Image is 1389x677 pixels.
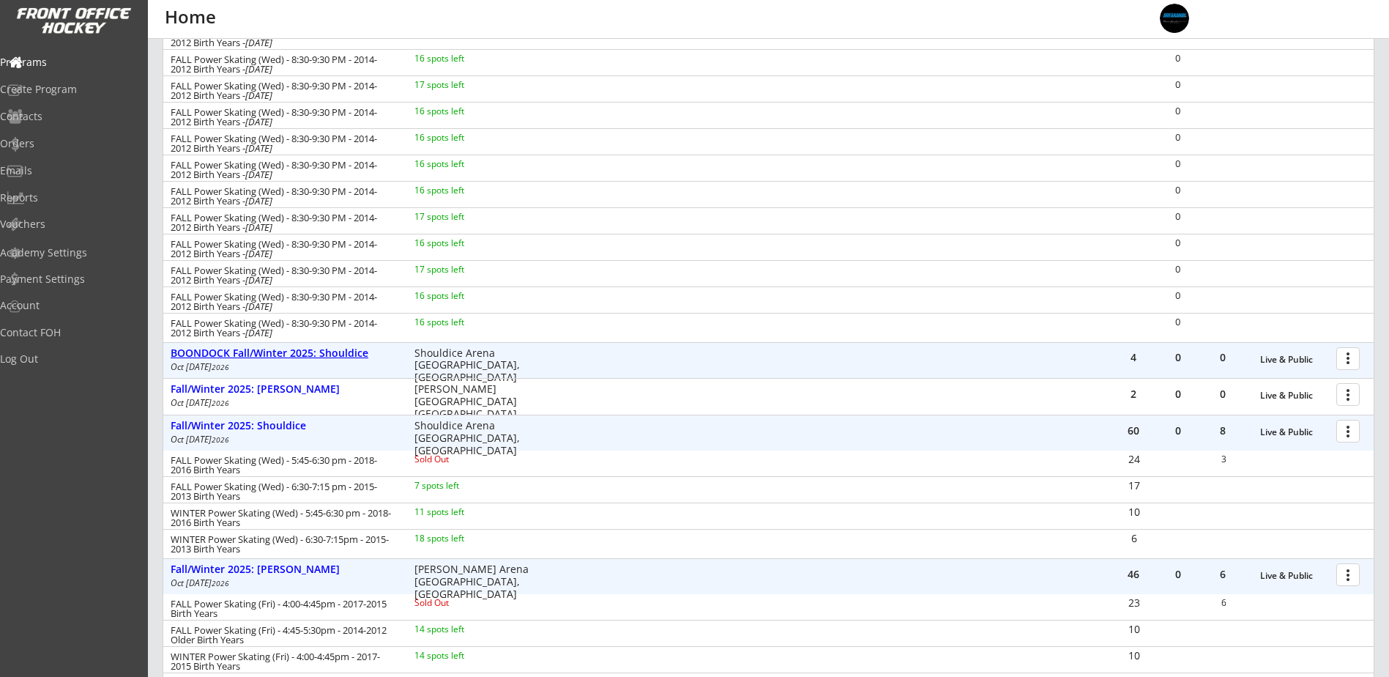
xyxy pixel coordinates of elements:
[414,599,509,607] div: Sold Out
[1156,264,1199,274] div: 0
[1202,455,1245,464] div: 3
[414,563,529,600] div: [PERSON_NAME] Arena [GEOGRAPHIC_DATA], [GEOGRAPHIC_DATA]
[245,115,272,128] em: [DATE]
[1156,212,1199,221] div: 0
[171,55,395,74] div: FALL Power Skating (Wed) - 8:30-9:30 PM - 2014-2012 Birth Years -
[1336,347,1360,370] button: more_vert
[1260,391,1329,401] div: Live & Public
[414,347,529,384] div: Shouldice Arena [GEOGRAPHIC_DATA], [GEOGRAPHIC_DATA]
[245,141,272,155] em: [DATE]
[1112,481,1155,491] div: 17
[171,160,395,180] div: FALL Power Skating (Wed) - 8:30-9:30 PM - 2014-2012 Birth Years -
[245,273,272,286] em: [DATE]
[171,579,395,588] div: Oct [DATE]
[414,383,529,432] div: [PERSON_NAME][GEOGRAPHIC_DATA] [GEOGRAPHIC_DATA], [GEOGRAPHIC_DATA]
[171,81,395,100] div: FALL Power Skating (Wed) - 8:30-9:30 PM - 2014-2012 Birth Years -
[414,107,509,116] div: 16 spots left
[171,187,395,206] div: FALL Power Skating (Wed) - 8:30-9:30 PM - 2014-2012 Birth Years -
[1111,352,1155,363] div: 4
[1336,420,1360,443] button: more_vert
[414,420,529,456] div: Shouldice Arena [GEOGRAPHIC_DATA], [GEOGRAPHIC_DATA]
[414,651,509,660] div: 14 spots left
[1156,80,1199,89] div: 0
[1156,106,1199,116] div: 0
[245,36,272,49] em: [DATE]
[212,398,229,408] em: 2026
[171,626,395,645] div: FALL Power Skating (Fri) - 4:45-5:30pm - 2014-2012 Older Birth Years
[1156,238,1199,248] div: 0
[1111,569,1155,580] div: 46
[414,160,509,169] div: 16 spots left
[414,292,509,300] div: 16 spots left
[171,108,395,127] div: FALL Power Skating (Wed) - 8:30-9:30 PM - 2014-2012 Birth Years -
[1156,291,1199,300] div: 0
[1156,317,1199,327] div: 0
[1112,598,1155,608] div: 23
[1156,53,1199,63] div: 0
[1156,352,1200,363] div: 0
[245,247,272,260] em: [DATE]
[1260,355,1329,365] div: Live & Public
[414,81,509,89] div: 17 spots left
[171,652,395,671] div: WINTER Power Skating (Fri) - 4:00-4:45pm - 2017-2015 Birth Years
[171,383,399,396] div: Fall/Winter 2025: [PERSON_NAME]
[1202,599,1245,607] div: 6
[414,455,509,464] div: Sold Out
[1201,352,1245,363] div: 0
[1156,569,1200,580] div: 0
[1156,389,1200,399] div: 0
[171,399,395,407] div: Oct [DATE]
[212,578,229,588] em: 2026
[414,318,509,327] div: 16 spots left
[171,563,399,576] div: Fall/Winter 2025: [PERSON_NAME]
[171,599,395,618] div: FALL Power Skating (Fri) - 4:00-4:45pm - 2017-2015 Birth Years
[171,266,395,285] div: FALL Power Skating (Wed) - 8:30-9:30 PM - 2014-2012 Birth Years -
[414,186,509,195] div: 16 spots left
[1336,563,1360,586] button: more_vert
[414,54,509,63] div: 16 spots left
[245,168,272,181] em: [DATE]
[245,194,272,207] em: [DATE]
[1336,383,1360,406] button: more_vert
[171,435,395,444] div: Oct [DATE]
[171,363,395,371] div: Oct [DATE]
[414,534,509,543] div: 18 spots left
[171,319,395,338] div: FALL Power Skating (Wed) - 8:30-9:30 PM - 2014-2012 Birth Years -
[1201,389,1245,399] div: 0
[1112,454,1155,465] div: 24
[171,508,395,528] div: WINTER Power Skating (Wed) - 5:45-6:30 pm - 2018-2016 Birth Years
[1201,426,1245,436] div: 8
[171,535,395,554] div: WINTER Power Skating (Wed) - 6:30-7:15pm - 2015-2013 Birth Years
[212,362,229,372] em: 2026
[414,239,509,248] div: 16 spots left
[212,434,229,445] em: 2026
[1201,569,1245,580] div: 6
[245,221,272,234] em: [DATE]
[171,213,395,232] div: FALL Power Skating (Wed) - 8:30-9:30 PM - 2014-2012 Birth Years -
[414,481,509,490] div: 7 spots left
[1111,426,1155,436] div: 60
[171,420,399,432] div: Fall/Winter 2025: Shouldice
[1156,133,1199,142] div: 0
[414,508,509,517] div: 11 spots left
[1156,185,1199,195] div: 0
[171,456,395,475] div: FALL Power Skating (Wed) - 5:45-6:30 pm - 2018-2016 Birth Years
[171,240,395,259] div: FALL Power Skating (Wed) - 8:30-9:30 PM - 2014-2012 Birth Years -
[171,29,395,48] div: FALL Power Skating (Wed) - 8:30-9:30 PM - 2014-2012 Birth Years -
[1260,571,1329,581] div: Live & Public
[414,265,509,274] div: 17 spots left
[171,134,395,153] div: FALL Power Skating (Wed) - 8:30-9:30 PM - 2014-2012 Birth Years -
[1112,651,1155,661] div: 10
[1112,624,1155,635] div: 10
[1156,159,1199,169] div: 0
[414,212,509,221] div: 17 spots left
[171,292,395,311] div: FALL Power Skating (Wed) - 8:30-9:30 PM - 2014-2012 Birth Years -
[245,62,272,75] em: [DATE]
[171,347,399,360] div: BOONDOCK Fall/Winter 2025: Shouldice
[414,133,509,142] div: 16 spots left
[1111,389,1155,399] div: 2
[1260,427,1329,437] div: Live & Public
[414,625,509,634] div: 14 spots left
[245,89,272,102] em: [DATE]
[171,482,395,501] div: FALL Power Skating (Wed) - 6:30-7:15 pm - 2015-2013 Birth Years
